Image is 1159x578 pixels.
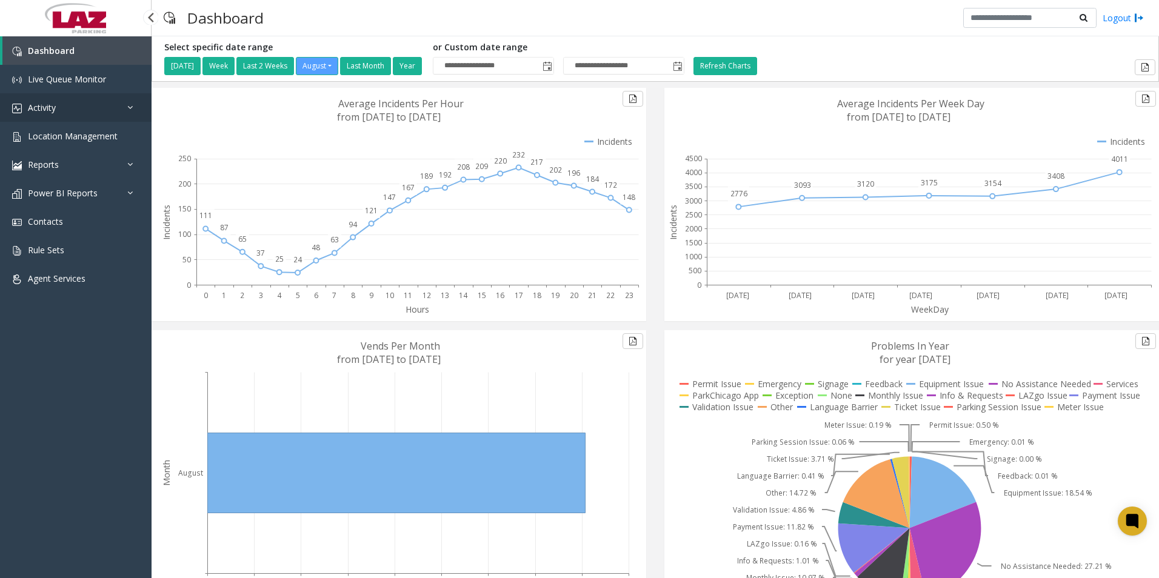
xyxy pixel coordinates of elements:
[28,102,56,113] span: Activity
[496,290,504,301] text: 16
[670,58,684,75] span: Toggle popup
[361,339,440,353] text: Vends Per Month
[164,42,424,53] h5: Select specific date range
[588,290,596,301] text: 21
[164,57,201,75] button: [DATE]
[259,290,263,301] text: 3
[312,242,320,253] text: 48
[606,290,615,301] text: 22
[204,290,208,301] text: 0
[685,238,702,248] text: 1500
[623,91,643,107] button: Export to pdf
[406,304,429,315] text: Hours
[737,471,824,481] text: Language Barrier: 0.41 %
[12,132,22,142] img: 'icon'
[340,57,391,75] button: Last Month
[911,304,949,315] text: WeekDay
[202,57,235,75] button: Week
[28,216,63,227] span: Contacts
[199,210,212,221] text: 111
[767,454,834,464] text: Ticket Issue: 3.71 %
[459,290,468,301] text: 14
[540,58,553,75] span: Toggle popup
[296,57,338,75] button: August
[1103,12,1144,24] a: Logout
[28,130,118,142] span: Location Management
[737,556,819,566] text: Info & Requests: 1.01 %
[240,290,244,301] text: 2
[551,290,559,301] text: 19
[457,162,470,172] text: 208
[549,165,562,175] text: 202
[433,42,684,53] h5: or Custom date range
[369,290,373,301] text: 9
[220,222,229,233] text: 87
[1046,290,1069,301] text: [DATE]
[178,468,203,478] text: August
[1104,290,1127,301] text: [DATE]
[837,97,984,110] text: Average Incidents Per Week Day
[402,182,415,193] text: 167
[293,254,302,265] text: 24
[977,290,1000,301] text: [DATE]
[441,290,449,301] text: 13
[1001,561,1112,571] text: No Assistance Needed: 27.21 %
[586,174,600,184] text: 184
[332,290,336,301] text: 7
[667,205,679,240] text: Incidents
[351,290,355,301] text: 8
[1134,12,1144,24] img: logout
[969,437,1034,447] text: Emergency: 0.01 %
[871,339,949,353] text: Problems In Year
[236,57,294,75] button: Last 2 Weeks
[789,290,812,301] text: [DATE]
[178,179,191,189] text: 200
[530,157,543,167] text: 217
[337,353,441,366] text: from [DATE] to [DATE]
[178,229,191,239] text: 100
[338,97,464,110] text: Average Incidents Per Hour
[752,437,855,447] text: Parking Session Issue: 0.06 %
[404,290,412,301] text: 11
[880,353,950,366] text: for year [DATE]
[423,290,431,301] text: 12
[766,488,817,498] text: Other: 14.72 %
[1004,488,1092,498] text: Equipment Issue: 18.54 %
[685,167,702,178] text: 4000
[685,224,702,234] text: 2000
[475,161,488,171] text: 209
[2,36,152,65] a: Dashboard
[238,234,247,244] text: 65
[794,180,811,190] text: 3093
[1047,171,1064,181] text: 3408
[28,273,85,284] span: Agent Services
[730,188,747,199] text: 2776
[1135,91,1156,107] button: Export to pdf
[420,171,433,181] text: 189
[1135,333,1156,349] button: Export to pdf
[697,280,701,290] text: 0
[515,290,523,301] text: 17
[685,181,702,191] text: 3500
[929,420,999,430] text: Permit Issue: 0.50 %
[921,178,938,188] text: 3175
[733,522,814,532] text: Payment Issue: 11.82 %
[161,205,172,240] text: Incidents
[181,3,270,33] h3: Dashboard
[693,57,757,75] button: Refresh Charts
[824,420,892,430] text: Meter Issue: 0.19 %
[256,248,265,258] text: 37
[178,204,191,214] text: 150
[984,178,1002,188] text: 3154
[349,219,358,230] text: 94
[12,161,22,170] img: 'icon'
[439,170,452,180] text: 192
[685,196,702,206] text: 3000
[28,187,98,199] span: Power BI Reports
[998,471,1058,481] text: Feedback: 0.01 %
[567,168,580,178] text: 196
[623,192,635,202] text: 148
[28,73,106,85] span: Live Queue Monitor
[1111,154,1128,164] text: 4011
[161,460,172,486] text: Month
